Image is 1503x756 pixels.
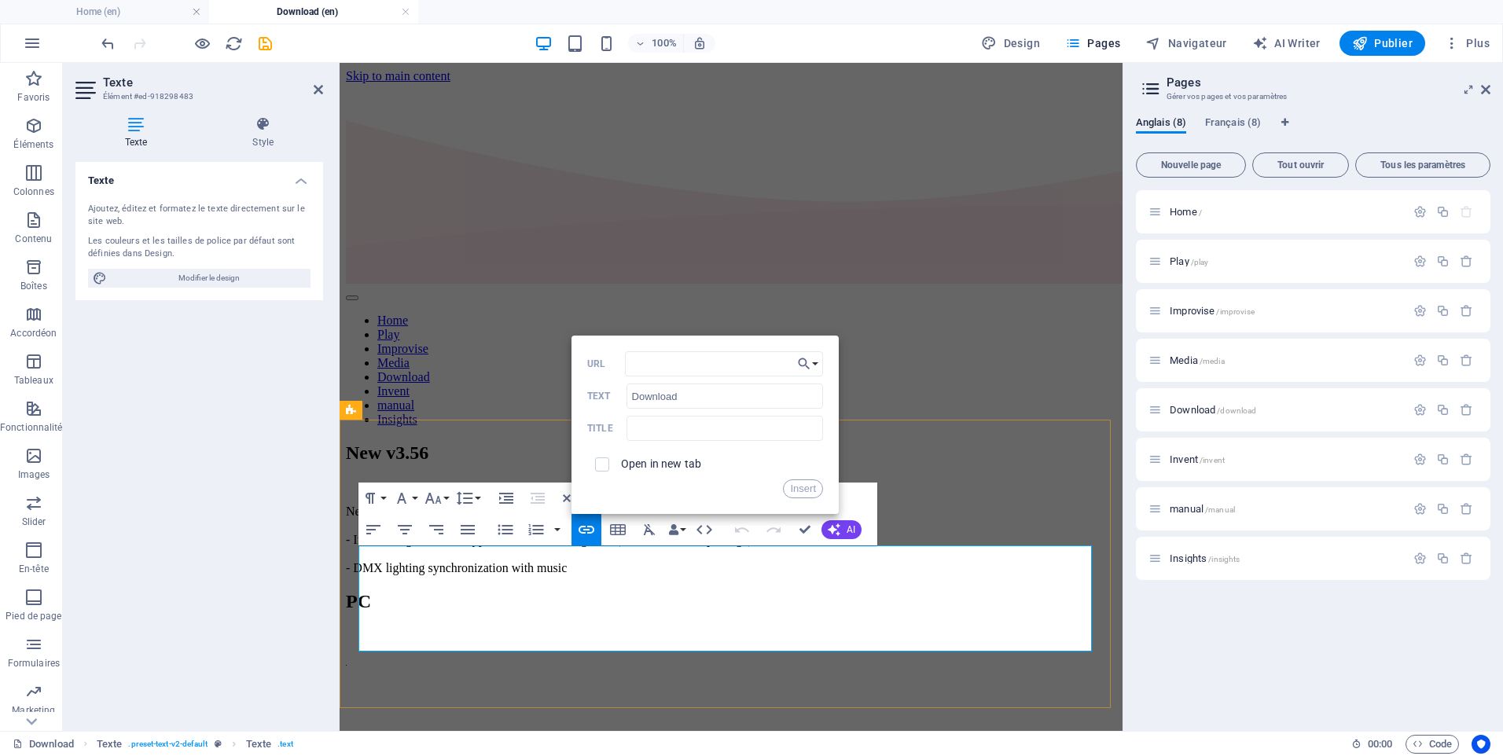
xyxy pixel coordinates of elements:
[1259,160,1342,170] span: Tout ouvrir
[1165,504,1406,514] div: manual/manual
[358,483,388,514] button: Paragraph Format
[12,704,55,717] p: Marketing
[1438,31,1496,56] button: Plus
[1200,357,1225,365] span: /media
[1136,116,1490,146] div: Onglets langues
[1436,552,1450,565] div: Dupliquer
[1460,304,1473,317] div: Supprimer
[727,514,757,545] button: Undo (Ctrl+Z)
[97,735,122,754] span: Cliquez pour sélectionner. Double-cliquez pour modifier.
[1170,206,1202,218] span: Cliquez pour ouvrir la page.
[390,514,420,545] button: Align Center
[13,735,74,754] a: Cliquez pour annuler la sélection. Double-cliquez pour ouvrir Pages.
[1165,355,1406,365] div: Media/media
[1252,35,1321,51] span: AI Writer
[1355,152,1490,178] button: Tous les paramètres
[847,525,855,534] span: AI
[13,185,54,198] p: Colonnes
[1199,208,1202,217] span: /
[1165,553,1406,563] div: Insights/insights
[1165,207,1406,217] div: Home/
[1216,307,1254,316] span: /improvise
[112,269,306,288] span: Modifier le design
[1205,113,1261,135] span: Français (8)
[1460,552,1473,565] div: Supprimer
[1339,31,1425,56] button: Publier
[1436,403,1450,417] div: Dupliquer
[1379,738,1381,750] span: :
[689,514,719,545] button: HTML
[224,34,243,53] button: reload
[587,391,627,402] label: Text
[10,327,57,339] p: Accordéon
[1065,35,1120,51] span: Pages
[225,35,243,53] i: Actualiser la page
[1352,35,1413,51] span: Publier
[1460,205,1473,218] div: La page de départ ne peut pas être supprimée.
[1460,354,1473,367] div: Supprimer
[22,516,46,528] p: Slider
[1170,404,1256,416] span: Cliquez pour ouvrir la page.
[621,457,701,470] label: Open in new tab
[1436,255,1450,268] div: Dupliquer
[1413,255,1427,268] div: Paramètres
[99,35,117,53] i: Annuler : Modifier le texte (Ctrl+Z)
[523,483,553,514] button: Decrease Indent
[491,514,520,545] button: Unordered List
[421,483,451,514] button: Font Size
[554,483,584,514] button: Superscript
[18,468,50,481] p: Images
[1200,456,1225,464] span: /invent
[1413,453,1427,466] div: Paramètres
[981,35,1040,51] span: Design
[603,514,633,545] button: Insert Table
[1252,152,1349,178] button: Tout ouvrir
[1413,403,1427,417] div: Paramètres
[551,514,564,545] button: Ordered List
[97,735,293,754] nav: breadcrumb
[1136,152,1246,178] button: Nouvelle page
[75,116,204,149] h4: Texte
[1406,735,1459,754] button: Code
[628,34,684,53] button: 100%
[1191,258,1209,266] span: /play
[1436,205,1450,218] div: Dupliquer
[246,735,271,754] span: Cliquez pour sélectionner. Double-cliquez pour modifier.
[1362,160,1483,170] span: Tous les paramètres
[1165,306,1406,316] div: Improvise/improvise
[1460,255,1473,268] div: Supprimer
[390,483,420,514] button: Font Family
[453,483,483,514] button: Line Height
[1246,31,1327,56] button: AI Writer
[821,520,862,539] button: AI
[1165,256,1406,266] div: Play/play
[571,514,601,545] button: Insert Link
[209,3,418,20] h4: Download (en)
[6,610,61,622] p: Pied de page
[634,514,664,545] button: Clear Formatting
[1413,552,1427,565] div: Paramètres
[1460,453,1473,466] div: Supprimer
[1444,35,1490,51] span: Plus
[88,235,311,261] div: Les couleurs et les tailles de police par défaut sont définies dans Design.
[1413,354,1427,367] div: Paramètres
[975,31,1046,56] button: Design
[1165,405,1406,415] div: Download/download
[1167,90,1459,104] h3: Gérer vos pages et vos paramètres
[1436,354,1450,367] div: Dupliquer
[88,203,311,229] div: Ajoutez, éditez et formatez le texte directement sur le site web.
[1145,35,1226,51] span: Navigateur
[15,233,52,245] p: Contenu
[17,91,50,104] p: Favoris
[1351,735,1393,754] h6: Durée de la session
[358,514,388,545] button: Align Left
[1170,552,1240,564] span: Cliquez pour ouvrir la page.
[103,75,323,90] h2: Texte
[20,280,47,292] p: Boîtes
[1472,735,1490,754] button: Usercentrics
[453,514,483,545] button: Align Justify
[1136,113,1186,135] span: Anglais (8)
[421,514,451,545] button: Align Right
[1143,160,1239,170] span: Nouvelle page
[1165,454,1406,464] div: Invent/invent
